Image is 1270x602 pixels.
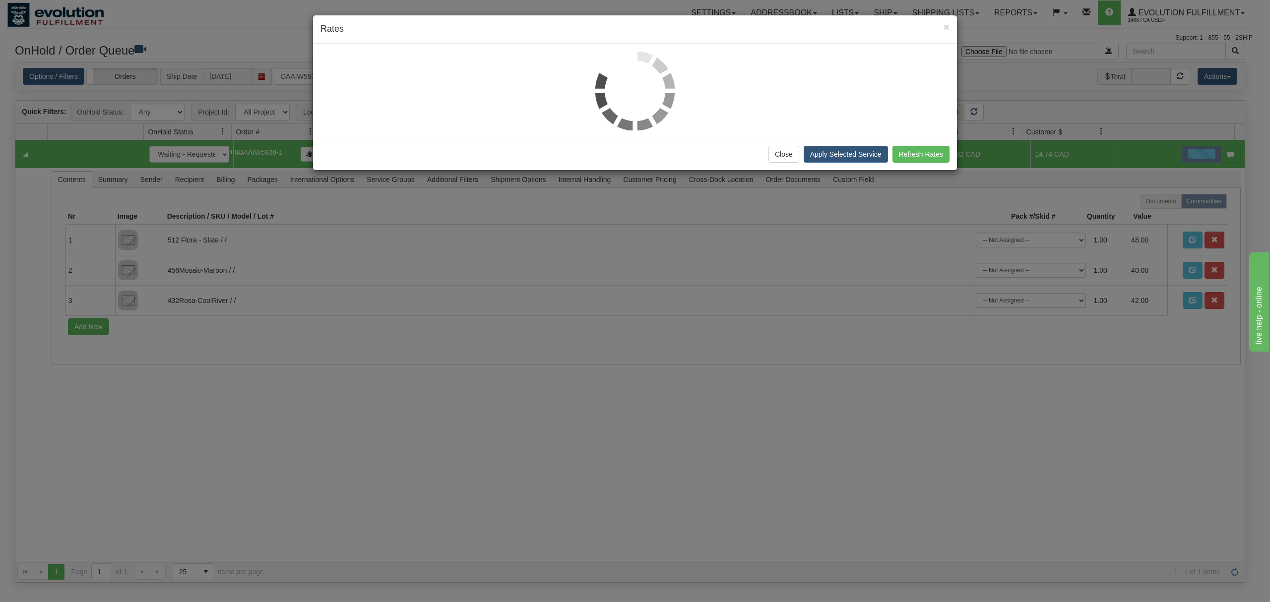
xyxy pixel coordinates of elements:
[804,146,888,163] button: Apply Selected Service
[944,21,950,33] span: ×
[320,23,950,36] h4: Rates
[7,6,92,18] div: live help - online
[1247,250,1269,352] iframe: chat widget
[892,146,950,163] button: Refresh Rates
[595,51,675,130] img: loader.gif
[768,146,799,163] button: Close
[944,22,950,32] button: Close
